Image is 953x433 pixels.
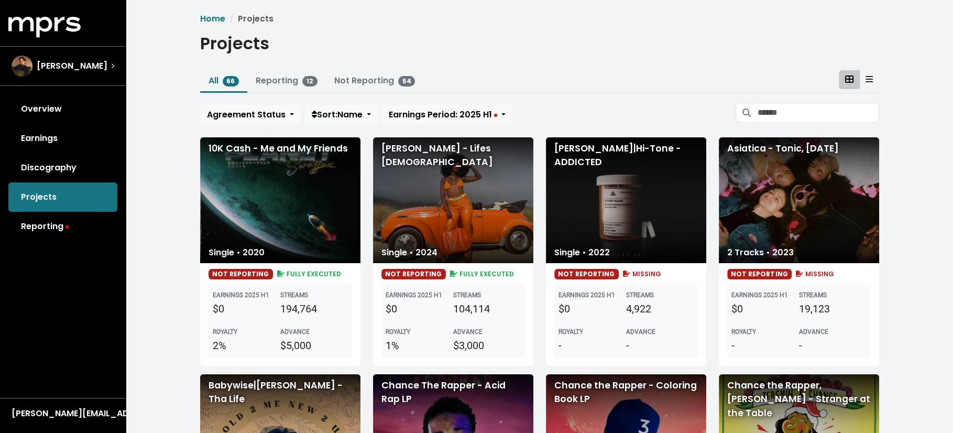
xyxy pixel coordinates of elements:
b: ROYALTY [386,328,410,335]
div: Asiatica - Tonic, [DATE] [719,137,879,263]
div: [PERSON_NAME] - Lifes [DEMOGRAPHIC_DATA] [373,137,533,263]
div: - [558,338,626,353]
span: 54 [398,76,415,86]
div: $0 [731,301,799,317]
div: 1% [386,338,453,353]
div: [PERSON_NAME][EMAIL_ADDRESS][DOMAIN_NAME] [12,407,114,420]
b: ROYALTY [558,328,583,335]
b: STREAMS [799,291,827,299]
b: STREAMS [453,291,481,299]
a: Overview [8,94,117,124]
span: NOT REPORTING [381,269,446,279]
span: FULLY EXECUTED [275,269,341,278]
span: FULLY EXECUTED [448,269,514,278]
div: 10K Cash - Me and My Friends [200,137,360,263]
span: MISSING [794,269,834,278]
div: 19,123 [799,301,867,317]
a: Earnings [8,124,117,153]
div: $0 [558,301,626,317]
b: ADVANCE [626,328,655,335]
div: Single • 2024 [373,242,446,263]
span: NOT REPORTING [209,269,273,279]
button: Agreement Status [200,105,301,125]
a: Home [200,13,225,25]
b: ADVANCE [280,328,310,335]
div: [PERSON_NAME]|Hi-Tone - ADDICTED [546,137,706,263]
div: - [731,338,799,353]
a: mprs logo [8,20,81,33]
div: $3,000 [453,338,521,353]
a: Reporting12 [256,74,317,86]
div: $5,000 [280,338,348,353]
a: Reporting [8,212,117,241]
button: Earnings Period: 2025 H1 [382,105,512,125]
a: Discography [8,153,117,182]
b: STREAMS [626,291,654,299]
div: Single • 2020 [200,242,273,263]
div: $0 [213,301,280,317]
div: Single • 2022 [546,242,618,263]
button: [PERSON_NAME][EMAIL_ADDRESS][DOMAIN_NAME] [8,407,117,420]
b: EARNINGS 2025 H1 [731,291,788,299]
div: - [626,338,694,353]
span: Earnings Period: 2025 H1 [389,109,497,121]
div: 2% [213,338,280,353]
div: 104,114 [453,301,521,317]
span: NOT REPORTING [727,269,792,279]
svg: Card View [845,75,853,83]
b: STREAMS [280,291,308,299]
nav: breadcrumb [200,13,879,25]
span: Sort: Name [312,109,363,121]
svg: Table View [866,75,873,83]
div: 4,922 [626,301,694,317]
div: 194,764 [280,301,348,317]
div: - [799,338,867,353]
a: Not Reporting54 [334,74,415,86]
img: The selected account / producer [12,56,32,77]
button: Sort:Name [305,105,378,125]
b: ROYALTY [213,328,237,335]
span: [PERSON_NAME] [37,60,107,72]
b: EARNINGS 2025 H1 [558,291,615,299]
div: $0 [386,301,453,317]
b: ADVANCE [453,328,483,335]
h1: Projects [200,34,269,53]
b: ROYALTY [731,328,756,335]
span: 12 [302,76,317,86]
input: Search projects [757,103,879,123]
span: 66 [223,76,239,86]
b: ADVANCE [799,328,828,335]
span: NOT REPORTING [554,269,619,279]
a: All66 [209,74,239,86]
li: Projects [225,13,273,25]
span: MISSING [621,269,661,278]
b: EARNINGS 2025 H1 [386,291,442,299]
div: 2 Tracks • 2023 [719,242,802,263]
b: EARNINGS 2025 H1 [213,291,269,299]
span: Agreement Status [207,109,286,121]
